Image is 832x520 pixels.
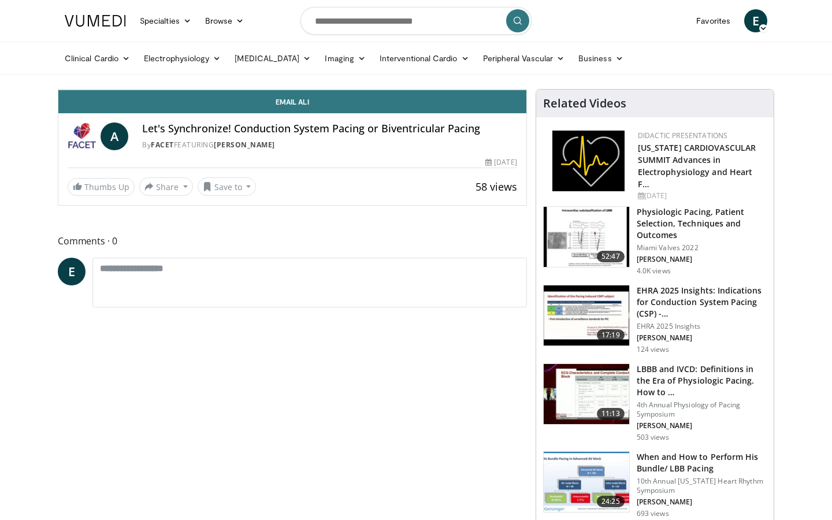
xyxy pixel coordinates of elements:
[544,285,629,346] img: 1190cdae-34f8-4da3-8a3e-0c6a588fe0e0.150x105_q85_crop-smart_upscale.jpg
[637,451,767,474] h3: When and How to Perform His Bundle/ LBB Pacing
[300,7,532,35] input: Search topics, interventions
[637,266,671,276] p: 4.0K views
[58,47,137,70] a: Clinical Cardio
[637,433,669,442] p: 503 views
[68,122,96,150] img: FACET
[544,364,629,424] img: 62bf89af-a4c3-4b3c-90b3-0af38275aae3.150x105_q85_crop-smart_upscale.jpg
[638,142,756,190] a: [US_STATE] CARDIOVASCULAR SUMMIT Advances in Electrophysiology and Heart F…
[101,122,128,150] a: A
[637,285,767,320] h3: EHRA 2025 Insights: Indications for Conduction System Pacing (CSP) -…
[744,9,767,32] a: E
[58,258,86,285] a: E
[543,363,767,442] a: 11:13 LBBB and IVCD: Definitions in the Era of Physiologic Pacing. How to … 4th Annual Physiology...
[142,140,517,150] div: By FEATURING
[137,47,228,70] a: Electrophysiology
[597,251,625,262] span: 52:47
[637,333,767,343] p: [PERSON_NAME]
[637,243,767,252] p: Miami Valves 2022
[637,345,669,354] p: 124 views
[637,400,767,419] p: 4th Annual Physiology of Pacing Symposium
[139,177,193,196] button: Share
[476,180,517,194] span: 58 views
[373,47,476,70] a: Interventional Cardio
[543,206,767,276] a: 52:47 Physiologic Pacing, Patient Selection, Techniques and Outcomes Miami Valves 2022 [PERSON_NA...
[637,255,767,264] p: [PERSON_NAME]
[544,207,629,267] img: afb51a12-79cb-48e6-a9ec-10161d1361b5.150x105_q85_crop-smart_upscale.jpg
[476,47,571,70] a: Peripheral Vascular
[544,452,629,512] img: 26f76bec-f21f-4033-a509-d318a599fea9.150x105_q85_crop-smart_upscale.jpg
[637,497,767,507] p: [PERSON_NAME]
[637,363,767,398] h3: LBBB and IVCD: Definitions in the Era of Physiologic Pacing. How to …
[689,9,737,32] a: Favorites
[228,47,318,70] a: [MEDICAL_DATA]
[198,177,257,196] button: Save to
[637,322,767,331] p: EHRA 2025 Insights
[198,9,251,32] a: Browse
[638,131,764,141] div: Didactic Presentations
[318,47,373,70] a: Imaging
[142,122,517,135] h4: Let's Synchronize! Conduction System Pacing or Biventricular Pacing
[65,15,126,27] img: VuMedi Logo
[637,206,767,241] h3: Physiologic Pacing, Patient Selection, Techniques and Outcomes
[597,329,625,341] span: 17:19
[571,47,630,70] a: Business
[637,421,767,430] p: [PERSON_NAME]
[552,131,625,191] img: 1860aa7a-ba06-47e3-81a4-3dc728c2b4cf.png.150x105_q85_autocrop_double_scale_upscale_version-0.2.png
[485,157,517,168] div: [DATE]
[597,496,625,507] span: 24:25
[68,178,135,196] a: Thumbs Up
[151,140,174,150] a: FACET
[597,408,625,419] span: 11:13
[133,9,198,32] a: Specialties
[543,451,767,518] a: 24:25 When and How to Perform His Bundle/ LBB Pacing 10th Annual [US_STATE] Heart Rhythm Symposiu...
[637,477,767,495] p: 10th Annual [US_STATE] Heart Rhythm Symposium
[543,96,626,110] h4: Related Videos
[58,233,527,248] span: Comments 0
[58,90,526,113] a: Email Ali
[637,509,669,518] p: 693 views
[543,285,767,354] a: 17:19 EHRA 2025 Insights: Indications for Conduction System Pacing (CSP) -… EHRA 2025 Insights [P...
[638,191,764,201] div: [DATE]
[214,140,275,150] a: [PERSON_NAME]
